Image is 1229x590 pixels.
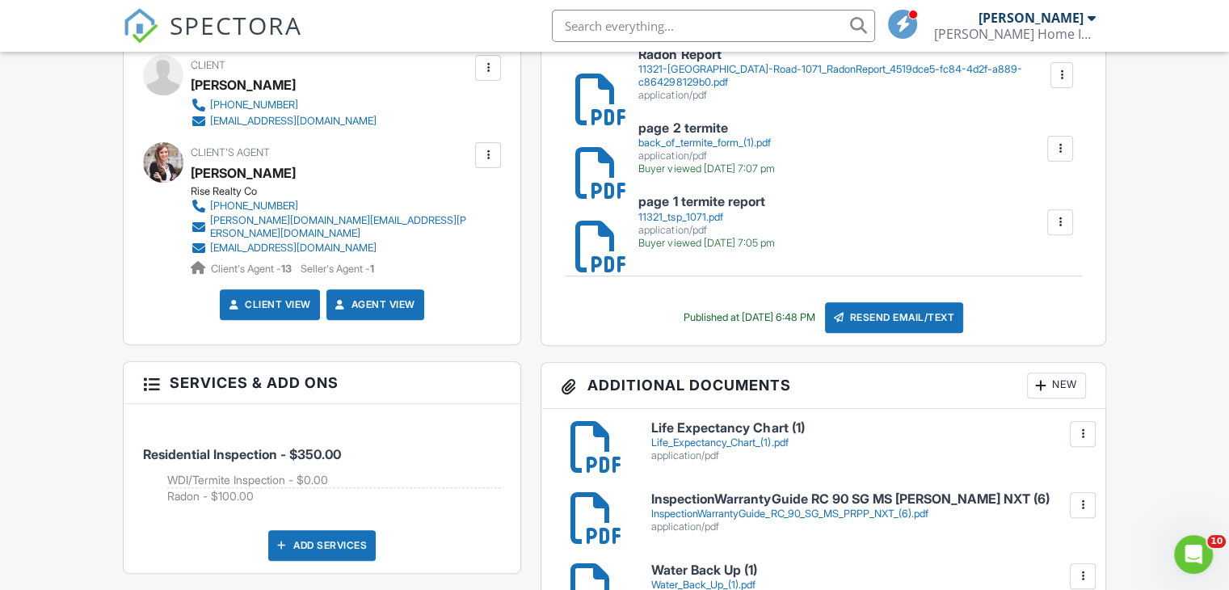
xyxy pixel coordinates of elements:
div: [EMAIL_ADDRESS][DOMAIN_NAME] [210,115,377,128]
span: SPECTORA [170,8,302,42]
span: Seller's Agent - [301,263,374,275]
iframe: Intercom live chat [1174,535,1213,574]
li: Service: Residential Inspection [143,416,501,517]
a: [EMAIL_ADDRESS][DOMAIN_NAME] [191,240,471,256]
strong: 1 [370,263,374,275]
div: [PERSON_NAME] [191,73,296,97]
a: Agent View [332,297,415,313]
a: Radon Report 11321-[GEOGRAPHIC_DATA]-Road-1071_RadonReport_4519dce5-fc84-4d2f-a889-c864298129b0.p... [638,48,1049,102]
div: 11321-[GEOGRAPHIC_DATA]-Road-1071_RadonReport_4519dce5-fc84-4d2f-a889-c864298129b0.pdf [638,63,1049,89]
div: Published at [DATE] 6:48 PM [684,311,815,324]
div: [PERSON_NAME] [979,10,1084,26]
div: application/pdf [651,449,1085,462]
h6: Life Expectancy Chart (1) [651,421,1085,436]
a: Life Expectancy Chart (1) Life_Expectancy_Chart_(1).pdf application/pdf [651,421,1085,462]
div: Stewart Home Inspections LLC [934,26,1096,42]
a: [PHONE_NUMBER] [191,198,471,214]
div: application/pdf [651,520,1085,533]
a: page 2 termite back_of_termite_form_(1).pdf application/pdf Buyer viewed [DATE] 7:07 pm [638,121,774,175]
a: [PERSON_NAME][DOMAIN_NAME][EMAIL_ADDRESS][PERSON_NAME][DOMAIN_NAME] [191,214,471,240]
strong: 13 [281,263,292,275]
a: page 1 termite report 11321_tsp_1071.pdf application/pdf Buyer viewed [DATE] 7:05 pm [638,195,774,249]
span: Residential Inspection - $350.00 [143,446,341,462]
div: Rise Realty Co [191,185,484,198]
img: The Best Home Inspection Software - Spectora [123,8,158,44]
li: Add on: Radon [167,488,501,504]
span: Client's Agent [191,146,270,158]
div: application/pdf [638,224,774,237]
div: [PERSON_NAME][DOMAIN_NAME][EMAIL_ADDRESS][PERSON_NAME][DOMAIN_NAME] [210,214,471,240]
a: InspectionWarrantyGuide RC 90 SG MS [PERSON_NAME] NXT (6) InspectionWarrantyGuide_RC_90_SG_MS_PRP... [651,492,1085,533]
div: New [1027,373,1086,398]
span: 10 [1207,535,1226,548]
h6: InspectionWarrantyGuide RC 90 SG MS [PERSON_NAME] NXT (6) [651,492,1085,507]
div: [EMAIL_ADDRESS][DOMAIN_NAME] [210,242,377,255]
a: [PHONE_NUMBER] [191,97,377,113]
h6: page 1 termite report [638,195,774,209]
div: Life_Expectancy_Chart_(1).pdf [651,436,1085,449]
h6: page 2 termite [638,121,774,136]
h6: Water Back Up (1) [651,563,1085,578]
a: [EMAIL_ADDRESS][DOMAIN_NAME] [191,113,377,129]
div: application/pdf [638,89,1049,102]
span: Client [191,59,225,71]
input: Search everything... [552,10,875,42]
div: application/pdf [638,150,774,162]
div: Resend Email/Text [825,302,964,333]
div: 11321_tsp_1071.pdf [638,211,774,224]
div: Buyer viewed [DATE] 7:05 pm [638,237,774,250]
div: Add Services [268,530,376,561]
span: Client's Agent - [211,263,294,275]
a: [PERSON_NAME] [191,161,296,185]
a: Client View [225,297,311,313]
div: InspectionWarrantyGuide_RC_90_SG_MS_PRPP_NXT_(6).pdf [651,508,1085,520]
div: [PHONE_NUMBER] [210,200,298,213]
h6: Radon Report [638,48,1049,62]
div: back_of_termite_form_(1).pdf [638,137,774,150]
a: SPECTORA [123,22,302,56]
li: Add on: WDI/Termite Inspection [167,472,501,489]
h3: Services & Add ons [124,362,520,404]
div: [PHONE_NUMBER] [210,99,298,112]
div: Buyer viewed [DATE] 7:07 pm [638,162,774,175]
h3: Additional Documents [541,363,1105,409]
